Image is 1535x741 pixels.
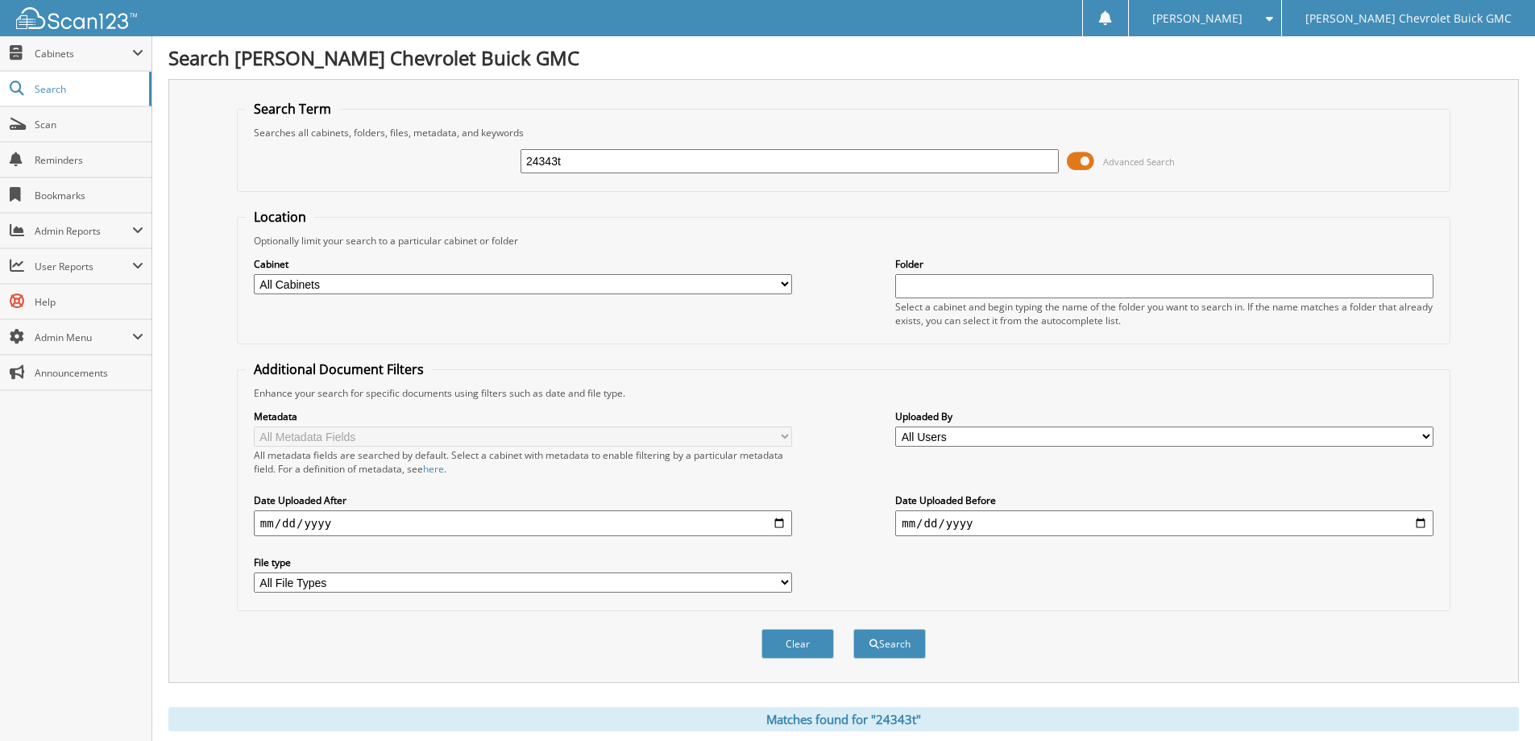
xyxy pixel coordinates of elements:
span: [PERSON_NAME] [1152,14,1243,23]
label: Metadata [254,410,792,423]
span: Search [35,82,141,96]
span: Admin Reports [35,224,132,238]
span: Admin Menu [35,331,132,344]
label: Date Uploaded Before [895,493,1433,507]
button: Search [853,629,926,659]
span: Announcements [35,366,143,380]
div: Select a cabinet and begin typing the name of the folder you want to search in. If the name match... [895,300,1433,327]
button: Clear [761,629,834,659]
label: Cabinet [254,257,792,271]
span: [PERSON_NAME] Chevrolet Buick GMC [1305,14,1512,23]
span: Advanced Search [1103,156,1175,168]
span: Scan [35,118,143,131]
div: Optionally limit your search to a particular cabinet or folder [246,234,1442,248]
img: scan123-logo-white.svg [16,7,137,29]
input: end [895,510,1433,536]
label: Uploaded By [895,410,1433,423]
div: Matches found for "24343t" [168,707,1519,731]
legend: Search Term [246,100,339,118]
label: Date Uploaded After [254,493,792,507]
span: Bookmarks [35,189,143,202]
div: All metadata fields are searched by default. Select a cabinet with metadata to enable filtering b... [254,448,792,476]
div: Searches all cabinets, folders, files, metadata, and keywords [246,126,1442,139]
h1: Search [PERSON_NAME] Chevrolet Buick GMC [168,44,1519,71]
label: Folder [895,257,1433,271]
div: Enhance your search for specific documents using filters such as date and file type. [246,386,1442,400]
span: User Reports [35,260,132,273]
span: Reminders [35,153,143,167]
a: here [423,462,444,476]
legend: Additional Document Filters [246,360,432,378]
label: File type [254,556,792,569]
span: Help [35,295,143,309]
input: start [254,510,792,536]
legend: Location [246,208,314,226]
span: Cabinets [35,47,132,60]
